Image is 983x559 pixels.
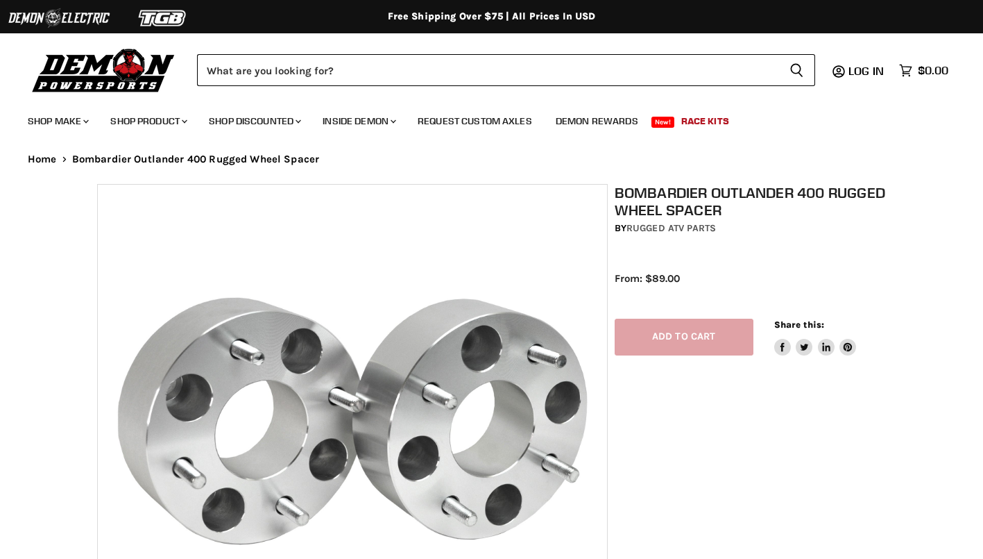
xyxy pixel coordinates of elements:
[842,65,892,77] a: Log in
[17,101,945,135] ul: Main menu
[197,54,815,86] form: Product
[918,64,948,77] span: $0.00
[198,107,309,135] a: Shop Discounted
[407,107,542,135] a: Request Custom Axles
[17,107,97,135] a: Shop Make
[626,222,716,234] a: Rugged ATV Parts
[615,221,893,236] div: by
[100,107,196,135] a: Shop Product
[28,153,57,165] a: Home
[545,107,649,135] a: Demon Rewards
[892,60,955,81] a: $0.00
[111,5,215,31] img: TGB Logo 2
[651,117,675,128] span: New!
[312,107,404,135] a: Inside Demon
[28,45,180,94] img: Demon Powersports
[848,64,884,78] span: Log in
[774,319,857,356] aside: Share this:
[7,5,111,31] img: Demon Electric Logo 2
[615,272,680,285] span: From: $89.00
[778,54,815,86] button: Search
[671,107,740,135] a: Race Kits
[72,153,320,165] span: Bombardier Outlander 400 Rugged Wheel Spacer
[774,319,824,330] span: Share this:
[615,184,893,219] h1: Bombardier Outlander 400 Rugged Wheel Spacer
[197,54,778,86] input: Search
